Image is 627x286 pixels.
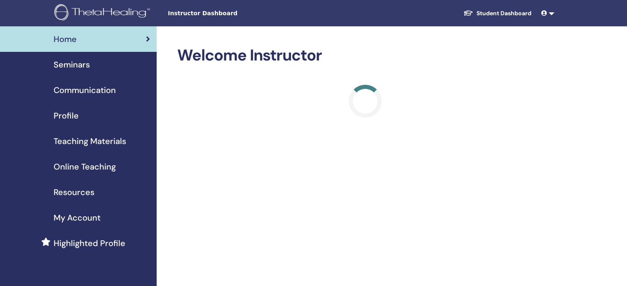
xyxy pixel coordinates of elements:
img: logo.png [54,4,153,23]
span: Home [54,33,77,45]
a: Student Dashboard [457,6,538,21]
span: Resources [54,186,94,198]
span: Teaching Materials [54,135,126,147]
span: Seminars [54,58,90,71]
h2: Welcome Instructor [177,46,553,65]
span: Online Teaching [54,160,116,173]
span: Instructor Dashboard [168,9,291,18]
span: Profile [54,109,79,122]
span: Highlighted Profile [54,237,125,249]
span: Communication [54,84,116,96]
img: graduation-cap-white.svg [463,9,473,16]
span: My Account [54,212,101,224]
